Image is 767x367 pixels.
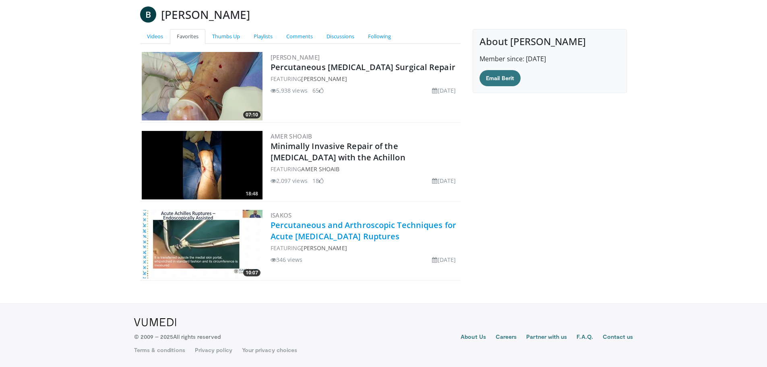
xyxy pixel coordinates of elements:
[461,333,486,342] a: About Us
[271,176,308,185] li: 2,097 views
[271,75,459,83] div: FEATURING
[271,211,292,219] a: ISAKOS
[271,132,312,140] a: amer shoaib
[271,141,405,163] a: Minimally Invasive Repair of the [MEDICAL_DATA] with the Achillon
[480,36,620,48] h4: About [PERSON_NAME]
[243,111,260,118] span: 07:10
[480,54,620,64] p: Member since: [DATE]
[271,86,308,95] li: 5,938 views
[271,220,456,242] a: Percutaneous and Arthroscopic Techniques for Acute [MEDICAL_DATA] Ruptures
[301,75,347,83] a: [PERSON_NAME]
[271,53,320,61] a: [PERSON_NAME]
[271,244,459,252] div: FEATURING
[301,244,347,252] a: [PERSON_NAME]
[205,29,247,44] a: Thumbs Up
[243,190,260,197] span: 18:48
[361,29,398,44] a: Following
[170,29,205,44] a: Favorites
[526,333,567,342] a: Partner with us
[320,29,361,44] a: Discussions
[161,6,250,23] h3: [PERSON_NAME]
[242,346,297,354] a: Your privacy choices
[432,255,456,264] li: [DATE]
[243,269,260,276] span: 10:07
[279,29,320,44] a: Comments
[140,6,156,23] a: B
[496,333,517,342] a: Careers
[301,165,339,173] a: amer shoaib
[271,165,459,173] div: FEATURING
[432,86,456,95] li: [DATE]
[142,52,263,120] img: 1e5865bd-873a-4f3d-8765-ef46eeb93e8e.300x170_q85_crop-smart_upscale.jpg
[134,333,221,341] p: © 2009 – 2025
[142,131,263,199] img: 1289e629-ef94-4b7d-940f-1e89497bf9f9.300x170_q85_crop-smart_upscale.jpg
[142,210,263,278] img: 5b207754-a673-4408-a8dd-b5ad0296fdd4.300x170_q85_crop-smart_upscale.jpg
[134,346,185,354] a: Terms & conditions
[247,29,279,44] a: Playlists
[173,333,220,340] span: All rights reserved
[195,346,232,354] a: Privacy policy
[480,70,521,86] a: Email Berit
[142,131,263,199] a: 18:48
[312,86,324,95] li: 65
[142,52,263,120] a: 07:10
[577,333,593,342] a: F.A.Q.
[603,333,633,342] a: Contact us
[271,62,455,73] a: Percutaneous [MEDICAL_DATA] Surgical Repair
[134,318,176,326] img: VuMedi Logo
[432,176,456,185] li: [DATE]
[312,176,324,185] li: 18
[142,210,263,278] a: 10:07
[271,255,303,264] li: 346 views
[140,29,170,44] a: Videos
